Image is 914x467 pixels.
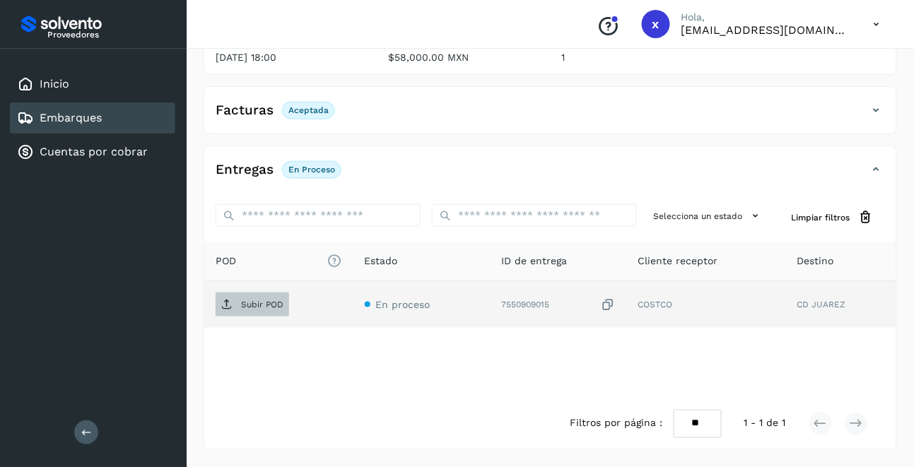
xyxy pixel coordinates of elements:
[780,204,885,230] button: Limpiar filtros
[376,299,430,310] span: En proceso
[40,111,102,124] a: Embarques
[216,292,289,317] button: Subir POD
[570,416,662,431] span: Filtros por página :
[288,165,335,175] p: En proceso
[648,204,769,227] button: Selecciona un estado
[744,416,786,431] span: 1 - 1 de 1
[501,254,567,268] span: ID de entrega
[47,30,170,40] p: Proveedores
[627,281,786,328] td: COSTCO
[216,254,342,268] span: POD
[216,162,274,178] h4: Entregas
[681,23,851,37] p: xmgm@transportesser.com.mx
[501,297,616,312] div: 7550909015
[638,254,718,268] span: Cliente receptor
[288,105,329,115] p: Aceptada
[562,52,713,64] p: 1
[40,145,148,158] a: Cuentas por cobrar
[204,158,896,193] div: EntregasEn proceso
[40,77,69,90] a: Inicio
[797,254,834,268] span: Destino
[216,52,366,64] p: [DATE] 18:00
[365,254,398,268] span: Estado
[786,281,896,328] td: CD JUAREZ
[10,69,175,100] div: Inicio
[792,211,850,224] span: Limpiar filtros
[389,52,539,64] p: $58,000.00 MXN
[216,102,274,119] h4: Facturas
[681,11,851,23] p: Hola,
[241,300,283,309] p: Subir POD
[10,102,175,134] div: Embarques
[204,98,896,134] div: FacturasAceptada
[10,136,175,167] div: Cuentas por cobrar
